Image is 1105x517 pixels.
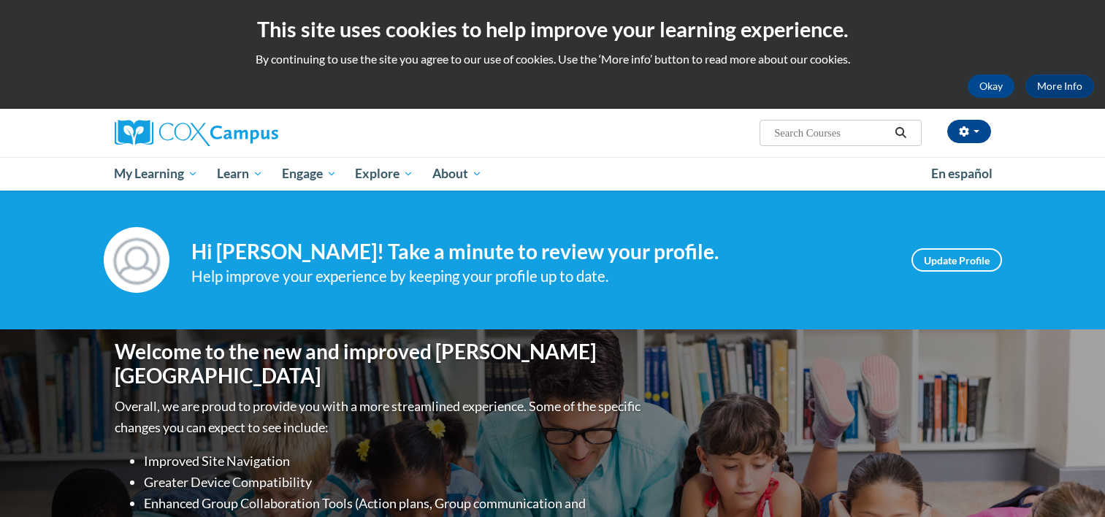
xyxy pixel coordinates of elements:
[191,264,890,288] div: Help improve your experience by keeping your profile up to date.
[114,165,198,183] span: My Learning
[1025,74,1094,98] a: More Info
[947,120,991,143] button: Account Settings
[423,157,492,191] a: About
[890,124,911,142] button: Search
[115,396,644,438] p: Overall, we are proud to provide you with a more streamlined experience. Some of the specific cha...
[1047,459,1093,505] iframe: Button to launch messaging window
[931,166,993,181] span: En español
[115,120,392,146] a: Cox Campus
[282,165,337,183] span: Engage
[115,340,644,388] h1: Welcome to the new and improved [PERSON_NAME][GEOGRAPHIC_DATA]
[345,157,423,191] a: Explore
[217,165,263,183] span: Learn
[144,472,644,493] li: Greater Device Compatibility
[432,165,482,183] span: About
[272,157,346,191] a: Engage
[104,227,169,293] img: Profile Image
[911,248,1002,272] a: Update Profile
[922,158,1002,189] a: En español
[93,157,1013,191] div: Main menu
[105,157,208,191] a: My Learning
[191,240,890,264] h4: Hi [PERSON_NAME]! Take a minute to review your profile.
[773,124,890,142] input: Search Courses
[968,74,1014,98] button: Okay
[207,157,272,191] a: Learn
[11,51,1094,67] p: By continuing to use the site you agree to our use of cookies. Use the ‘More info’ button to read...
[115,120,278,146] img: Cox Campus
[11,15,1094,44] h2: This site uses cookies to help improve your learning experience.
[355,165,413,183] span: Explore
[144,451,644,472] li: Improved Site Navigation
